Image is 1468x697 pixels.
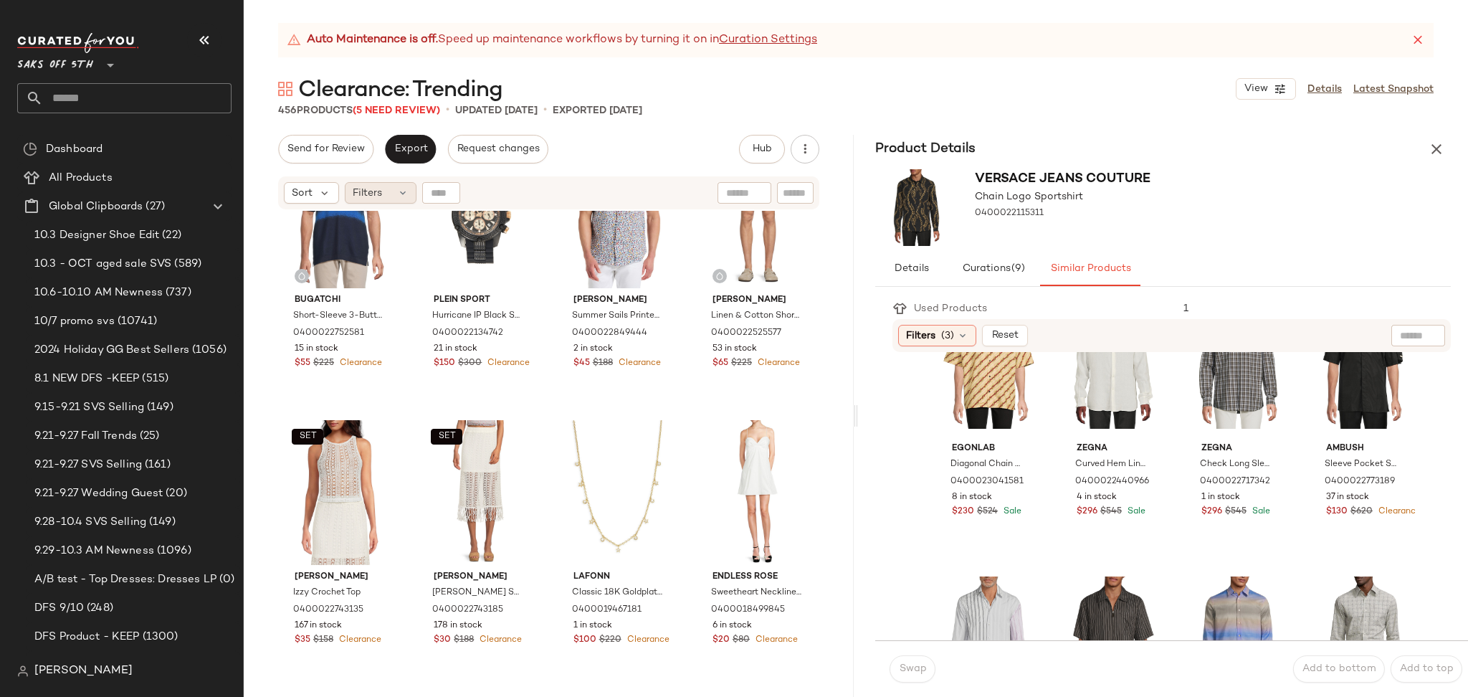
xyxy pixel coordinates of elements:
p: Exported [DATE] [553,103,642,118]
span: 0400022115311 [975,207,1044,220]
span: Similar Products [1049,263,1130,275]
span: DFS Product - KEEP [34,629,140,645]
span: (10741) [115,313,157,330]
span: $220 [599,634,621,647]
span: Clearance [477,635,522,645]
span: 0400022849444 [572,327,647,340]
span: Ambush [1326,442,1400,455]
span: 8 in stock [952,491,992,504]
img: svg%3e [297,272,306,280]
span: Hurricane IP Black Stainless Steel Case, Silicone Strap Chronograph Watch/44MM [432,310,523,323]
span: Clearance [485,359,530,368]
span: Summer Sails Printed Cotton-Blend Shirt [572,310,662,323]
span: $35 [295,634,310,647]
span: • [446,102,449,119]
span: Clearance [616,359,661,368]
span: 0400022134742 [432,327,503,340]
span: Clearance: Trending [298,76,502,105]
span: Clearance [1376,507,1421,516]
span: $296 [1201,506,1222,518]
span: 456 [278,105,297,116]
span: [PERSON_NAME] [573,294,664,307]
img: svg%3e [17,665,29,677]
button: Send for Review [278,135,373,163]
span: Sale [1249,507,1270,516]
span: [PERSON_NAME] [295,571,385,584]
span: Global Clipboards [49,199,143,215]
button: Export [385,135,436,163]
span: 0400022717342 [1200,475,1270,488]
div: Used Products [907,301,998,316]
span: 0400018499845 [711,604,785,617]
span: (3) [941,328,954,343]
span: Clearance [337,359,382,368]
span: Bugatchi [295,294,385,307]
span: (149) [144,399,173,416]
span: Classic 18K Goldplated Sterling Silver & 0.42 TCW Simulated Diamond Charm Necklace [572,587,662,599]
span: $524 [977,506,998,518]
span: (737) [163,285,191,301]
span: [PERSON_NAME] [434,571,524,584]
span: (5 Need Review) [353,105,440,116]
span: View [1244,83,1268,95]
span: Diagonal Chain Bowling Shirt [950,458,1024,471]
span: SET [438,432,456,442]
span: $620 [1350,506,1373,518]
button: View [1236,78,1296,100]
span: 9.29-10.3 AM Newness [34,543,154,559]
span: Check Long Sleeve Cotton Shirt [1200,458,1274,471]
span: 21 in stock [434,343,477,356]
a: Latest Snapshot [1353,82,1434,97]
span: Zegna [1201,442,1275,455]
span: SET [298,432,316,442]
h3: Product Details [858,139,993,159]
span: Zegna [1077,442,1150,455]
span: 9.21-9.27 Wedding Guest [34,485,163,502]
span: Clearance [755,359,800,368]
span: Linen & Cotton Shorts [711,310,801,323]
span: $80 [733,634,750,647]
span: 0400023041581 [950,475,1024,488]
span: (1300) [140,629,178,645]
span: $100 [573,634,596,647]
span: 178 in stock [434,620,482,632]
span: 9.15-9.21 SVS Selling [34,399,144,416]
span: Endless Rose [712,571,803,584]
span: 9.21-9.27 SVS Selling [34,457,142,473]
span: Plein Sport [434,294,524,307]
span: (1056) [189,342,227,359]
span: Egonlab [952,442,1026,455]
span: $545 [1100,506,1122,518]
span: Clearance [753,635,798,645]
span: 2 in stock [573,343,613,356]
span: $45 [573,357,590,370]
span: (248) [84,600,113,617]
span: All Products [49,170,113,186]
span: $130 [1326,506,1348,518]
img: 0400018499845_WHITE [701,420,814,565]
span: $296 [1077,506,1097,518]
span: 10.3 Designer Shoe Edit [34,227,159,244]
span: $158 [313,634,333,647]
a: Details [1307,82,1342,97]
img: 0400022743185_WHITE [422,420,535,565]
span: Short-Sleeve 3-Button Polo Sweater [293,310,383,323]
span: $230 [952,506,974,518]
button: SET [431,429,462,445]
span: 167 in stock [295,620,342,632]
div: Speed up maintenance workflows by turning it on in [287,32,817,49]
span: [PERSON_NAME] Sheath Midi-Skirt [432,587,523,599]
span: 1 in stock [1201,491,1240,504]
span: $55 [295,357,310,370]
span: (0) [216,572,234,588]
span: 0400022525577 [711,327,781,340]
span: Export [394,143,427,155]
img: svg%3e [715,272,724,280]
span: 0400022743135 [293,604,363,617]
span: Filters [353,186,382,201]
span: 37 in stock [1326,491,1369,504]
span: 0400022752581 [293,327,364,340]
span: (1096) [154,543,191,559]
div: 1 [1172,301,1452,316]
span: • [543,102,547,119]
